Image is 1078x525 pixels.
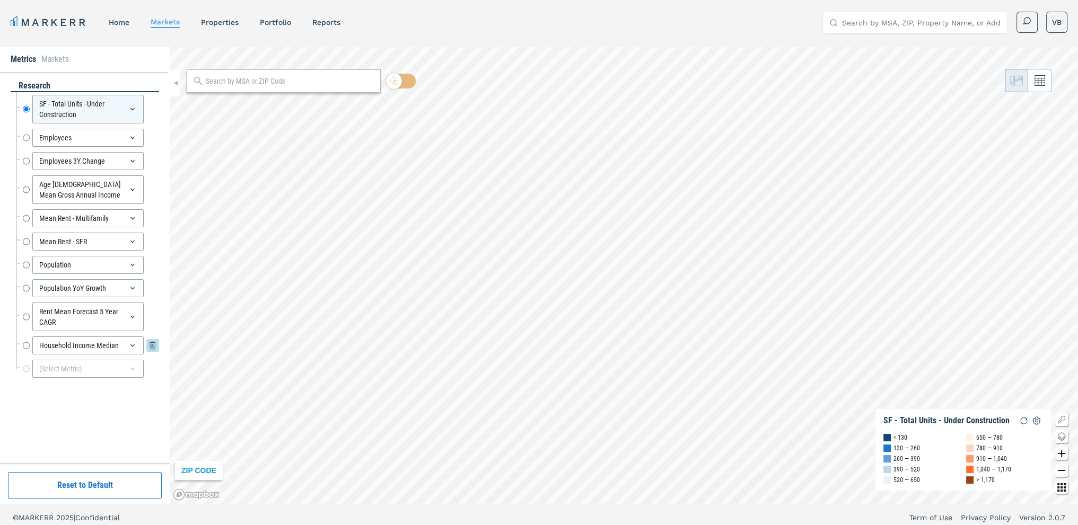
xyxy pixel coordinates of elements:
button: Change style map button [1055,430,1068,443]
button: VB [1046,12,1067,33]
a: Privacy Policy [961,512,1011,523]
a: markets [151,17,180,26]
span: © [13,513,19,522]
a: Term of Use [909,512,952,523]
div: 910 — 1,040 [976,453,1007,464]
div: Age [DEMOGRAPHIC_DATA] Mean Gross Annual Income [32,175,144,204]
div: < 130 [893,432,907,443]
li: Metrics [11,53,36,66]
div: 520 — 650 [893,475,920,485]
button: Zoom out map button [1055,464,1068,477]
button: Show/Hide Legend Map Button [1055,413,1068,426]
a: Mapbox logo [173,488,220,501]
input: Search by MSA, ZIP, Property Name, or Address [842,12,1001,33]
canvas: Map [170,47,1078,504]
button: Zoom in map button [1055,447,1068,460]
span: Confidential [75,513,120,522]
div: Mean Rent - SFR [32,233,144,251]
a: home [109,18,129,26]
a: MARKERR [11,15,87,30]
div: Population YoY Growth [32,279,144,297]
div: Employees 3Y Change [32,152,144,170]
div: research [11,80,159,92]
div: 390 — 520 [893,464,920,475]
a: Version 2.0.7 [1019,512,1065,523]
div: Rent Mean Forecast 5 Year CAGR [32,302,144,331]
div: Mean Rent - Multifamily [32,209,144,227]
span: 2025 | [56,513,75,522]
div: 130 — 260 [893,443,920,453]
img: Reload Legend [1018,414,1030,427]
div: SF - Total Units - Under Construction [883,415,1010,426]
div: (Select Metric) [32,360,144,378]
div: 780 — 910 [976,443,1003,453]
img: Settings [1030,414,1043,427]
div: > 1,170 [976,475,995,485]
div: Household Income Median [32,336,144,354]
div: SF - Total Units - Under Construction [32,95,144,123]
span: VB [1052,17,1062,28]
button: Other options map button [1055,481,1068,494]
span: MARKERR [19,513,56,522]
div: Employees [32,129,144,147]
li: Markets [41,53,69,66]
button: Reset to Default [8,472,162,499]
input: Search by MSA or ZIP Code [206,76,375,87]
div: Population [32,256,144,274]
div: 650 — 780 [976,432,1003,443]
div: 1,040 — 1,170 [976,464,1011,475]
div: 260 — 390 [893,453,920,464]
a: Portfolio [260,18,291,26]
a: reports [312,18,340,26]
a: properties [201,18,239,26]
div: ZIP CODE [175,461,223,480]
